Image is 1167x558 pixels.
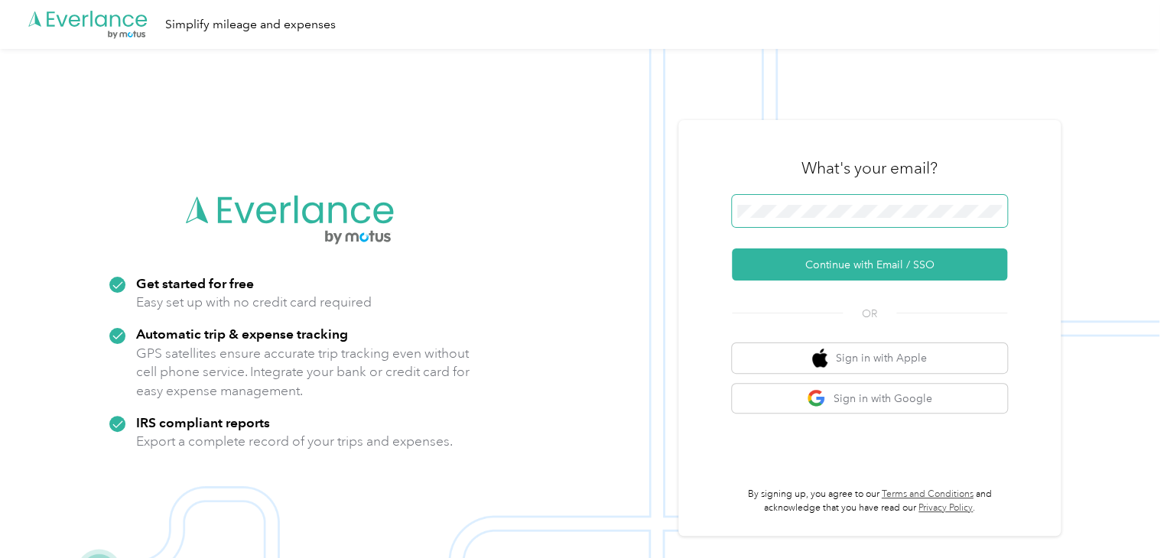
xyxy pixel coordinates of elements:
[136,293,372,312] p: Easy set up with no credit card required
[136,275,254,291] strong: Get started for free
[882,488,974,500] a: Terms and Conditions
[732,248,1007,281] button: Continue with Email / SSO
[807,389,826,408] img: google logo
[732,384,1007,414] button: google logoSign in with Google
[136,344,470,401] p: GPS satellites ensure accurate trip tracking even without cell phone service. Integrate your bank...
[136,432,453,451] p: Export a complete record of your trips and expenses.
[136,414,270,430] strong: IRS compliant reports
[732,488,1007,514] p: By signing up, you agree to our and acknowledge that you have read our .
[165,15,336,34] div: Simplify mileage and expenses
[812,349,827,368] img: apple logo
[843,306,896,322] span: OR
[136,326,348,342] strong: Automatic trip & expense tracking
[732,343,1007,373] button: apple logoSign in with Apple
[918,502,973,514] a: Privacy Policy
[801,157,938,179] h3: What's your email?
